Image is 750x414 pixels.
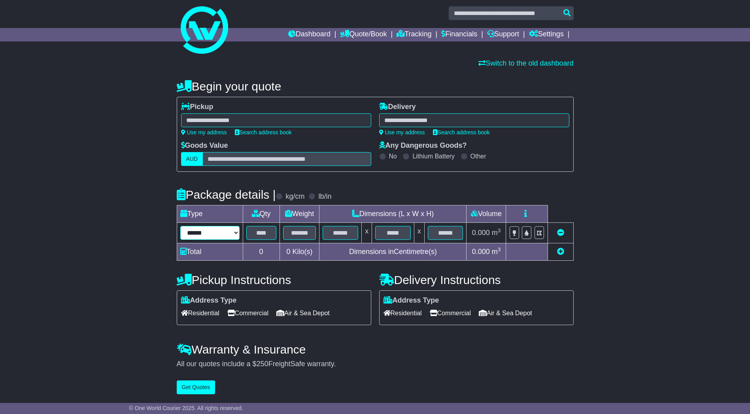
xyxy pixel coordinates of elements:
span: © One World Courier 2025. All rights reserved. [129,405,243,411]
td: Qty [243,205,280,223]
span: 0.000 [472,248,490,256]
h4: Package details | [177,188,276,201]
button: Get Quotes [177,380,215,394]
label: No [389,152,397,160]
span: m [492,248,501,256]
label: Goods Value [181,141,228,150]
a: Add new item [557,248,564,256]
label: Delivery [379,103,416,111]
span: m [492,229,501,237]
a: Dashboard [288,28,331,41]
h4: Pickup Instructions [177,273,371,286]
a: Use my address [181,129,227,135]
td: Volume [467,205,506,223]
td: Kilo(s) [280,243,319,261]
span: Air & Sea Depot [276,307,330,319]
span: Air & Sea Depot [479,307,532,319]
td: x [414,223,424,243]
h4: Begin your quote [177,80,574,93]
label: Any Dangerous Goods? [379,141,467,150]
td: 0 [243,243,280,261]
div: All our quotes include a $ FreightSafe warranty. [177,360,574,369]
label: Other [470,152,486,160]
td: x [362,223,372,243]
label: lb/in [318,192,331,201]
span: Residential [181,307,219,319]
a: Support [487,28,519,41]
sup: 3 [498,247,501,252]
label: AUD [181,152,203,166]
label: kg/cm [285,192,304,201]
td: Type [177,205,243,223]
span: 250 [257,360,268,368]
sup: 3 [498,228,501,233]
a: Search address book [235,129,292,135]
label: Address Type [181,296,237,305]
td: Dimensions in Centimetre(s) [319,243,467,261]
a: Tracking [397,28,431,41]
a: Switch to the old dashboard [478,59,573,67]
td: Total [177,243,243,261]
td: Weight [280,205,319,223]
a: Use my address [379,129,425,135]
span: Commercial [430,307,471,319]
a: Settings [529,28,564,41]
label: Address Type [384,296,439,305]
td: Dimensions (L x W x H) [319,205,467,223]
a: Search address book [433,129,490,135]
a: Remove this item [557,229,564,237]
h4: Warranty & Insurance [177,343,574,356]
label: Pickup [181,103,213,111]
a: Financials [441,28,477,41]
span: Residential [384,307,422,319]
a: Quote/Book [340,28,387,41]
span: 0.000 [472,229,490,237]
span: Commercial [227,307,268,319]
label: Lithium Battery [412,152,455,160]
h4: Delivery Instructions [379,273,574,286]
span: 0 [286,248,290,256]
